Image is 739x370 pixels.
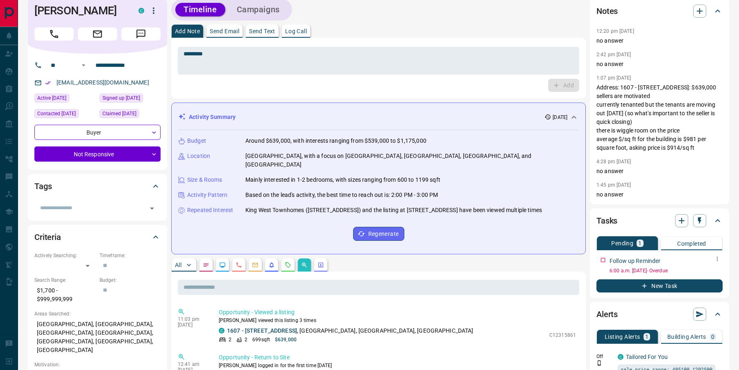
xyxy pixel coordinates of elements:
[79,60,88,70] button: Open
[667,334,706,340] p: Building Alerts
[219,328,224,333] div: condos.ca
[34,94,95,105] div: Fri Aug 01 2025
[596,52,631,57] p: 2:42 pm [DATE]
[34,310,161,317] p: Areas Searched:
[138,8,144,14] div: condos.ca
[34,227,161,247] div: Criteria
[245,206,542,215] p: King West Townhomes ([STREET_ADDRESS]) and the listing at [STREET_ADDRESS] have been viewed multi...
[317,262,324,268] svg: Agent Actions
[596,37,723,45] p: no answer
[121,27,161,41] span: Message
[34,361,161,368] p: Motivation:
[100,109,161,121] div: Tue Jul 29 2025
[638,240,642,246] p: 1
[596,167,723,176] p: no answer
[610,267,723,274] p: 6:00 a.m. [DATE] - Overdue
[187,152,210,160] p: Location
[596,211,723,231] div: Tasks
[249,28,275,34] p: Send Text
[596,159,631,164] p: 4:28 pm [DATE]
[596,308,618,321] h2: Alerts
[203,262,209,268] svg: Notes
[252,336,270,343] p: 699 sqft
[596,353,613,360] p: Off
[178,361,206,367] p: 12:41 am
[301,262,308,268] svg: Opportunities
[245,336,247,343] p: 2
[677,241,706,247] p: Completed
[178,322,206,328] p: [DATE]
[596,214,617,227] h2: Tasks
[45,80,51,86] svg: Email Verified
[245,152,579,169] p: [GEOGRAPHIC_DATA], with a focus on [GEOGRAPHIC_DATA], [GEOGRAPHIC_DATA], [GEOGRAPHIC_DATA], and [...
[146,203,158,214] button: Open
[285,262,291,268] svg: Requests
[275,336,297,343] p: $639,000
[187,176,222,184] p: Size & Rooms
[626,354,668,360] a: Tailored For You
[34,125,161,140] div: Buyer
[227,327,297,334] a: 1607 - [STREET_ADDRESS]
[227,327,474,335] p: , [GEOGRAPHIC_DATA], [GEOGRAPHIC_DATA], [GEOGRAPHIC_DATA]
[596,5,618,18] h2: Notes
[175,3,225,16] button: Timeline
[645,334,648,340] p: 1
[618,354,623,360] div: condos.ca
[610,257,660,265] p: Follow up Reminder
[596,190,723,199] p: no answer
[268,262,275,268] svg: Listing Alerts
[178,316,206,322] p: 11:03 pm
[187,191,227,199] p: Activity Pattern
[711,334,714,340] p: 0
[37,94,66,102] span: Active [DATE]
[353,227,404,241] button: Regenerate
[34,180,52,193] h2: Tags
[605,334,640,340] p: Listing Alerts
[596,182,631,188] p: 1:45 pm [DATE]
[245,137,426,145] p: Around $639,000, with interests ranging from $539,000 to $1,175,000
[229,3,288,16] button: Campaigns
[236,262,242,268] svg: Calls
[34,4,126,17] h1: [PERSON_NAME]
[189,113,236,121] p: Activity Summary
[596,75,631,81] p: 1:07 pm [DATE]
[37,110,76,118] span: Contacted [DATE]
[102,110,136,118] span: Claimed [DATE]
[34,231,61,244] h2: Criteria
[219,353,576,362] p: Opportunity - Return to Site
[210,28,239,34] p: Send Email
[34,146,161,162] div: Not Responsive
[34,252,95,259] p: Actively Searching:
[549,331,576,339] p: C12315861
[245,176,440,184] p: Mainly interested in 1-2 bedrooms, with sizes ranging from 600 to 1199 sqft
[596,28,634,34] p: 12:20 pm [DATE]
[178,110,579,125] div: Activity Summary[DATE]
[219,308,576,317] p: Opportunity - Viewed a listing
[245,191,438,199] p: Based on the lead's activity, the best time to reach out is: 2:00 PM - 3:00 PM
[285,28,307,34] p: Log Call
[175,262,181,268] p: All
[34,109,95,121] div: Fri Aug 01 2025
[34,317,161,357] p: [GEOGRAPHIC_DATA], [GEOGRAPHIC_DATA], [GEOGRAPHIC_DATA], [GEOGRAPHIC_DATA], [GEOGRAPHIC_DATA], [G...
[553,114,567,121] p: [DATE]
[219,317,576,324] p: [PERSON_NAME] viewed this listing 3 times
[175,28,200,34] p: Add Note
[187,137,206,145] p: Budget
[78,27,117,41] span: Email
[34,276,95,284] p: Search Range:
[57,79,149,86] a: [EMAIL_ADDRESS][DOMAIN_NAME]
[219,262,226,268] svg: Lead Browsing Activity
[100,276,161,284] p: Budget:
[596,83,723,152] p: Address: 1607 - [STREET_ADDRESS]: $639,000 sellers are motivated currently tenanted but the tenan...
[184,50,574,71] textarea: To enrich screen reader interactions, please activate Accessibility in Grammarly extension settings
[611,240,633,246] p: Pending
[252,262,258,268] svg: Emails
[219,362,576,369] p: [PERSON_NAME] logged in for the first time [DATE]
[596,60,723,69] p: no answer
[596,279,723,292] button: New Task
[596,304,723,324] div: Alerts
[596,1,723,21] div: Notes
[187,206,233,215] p: Repeated Interest
[102,94,140,102] span: Signed up [DATE]
[100,94,161,105] div: Sun Sep 06 2020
